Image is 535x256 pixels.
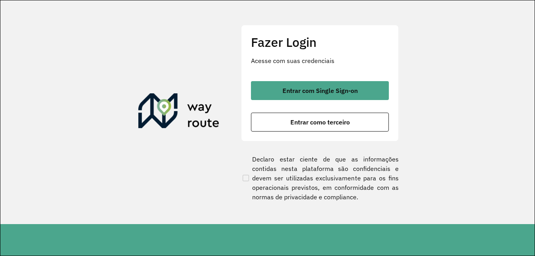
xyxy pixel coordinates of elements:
[241,154,399,202] label: Declaro estar ciente de que as informações contidas nesta plataforma são confidenciais e devem se...
[251,56,389,65] p: Acesse com suas credenciais
[251,113,389,132] button: button
[251,81,389,100] button: button
[251,35,389,50] h2: Fazer Login
[282,87,358,94] span: Entrar com Single Sign-on
[290,119,350,125] span: Entrar como terceiro
[138,93,219,131] img: Roteirizador AmbevTech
